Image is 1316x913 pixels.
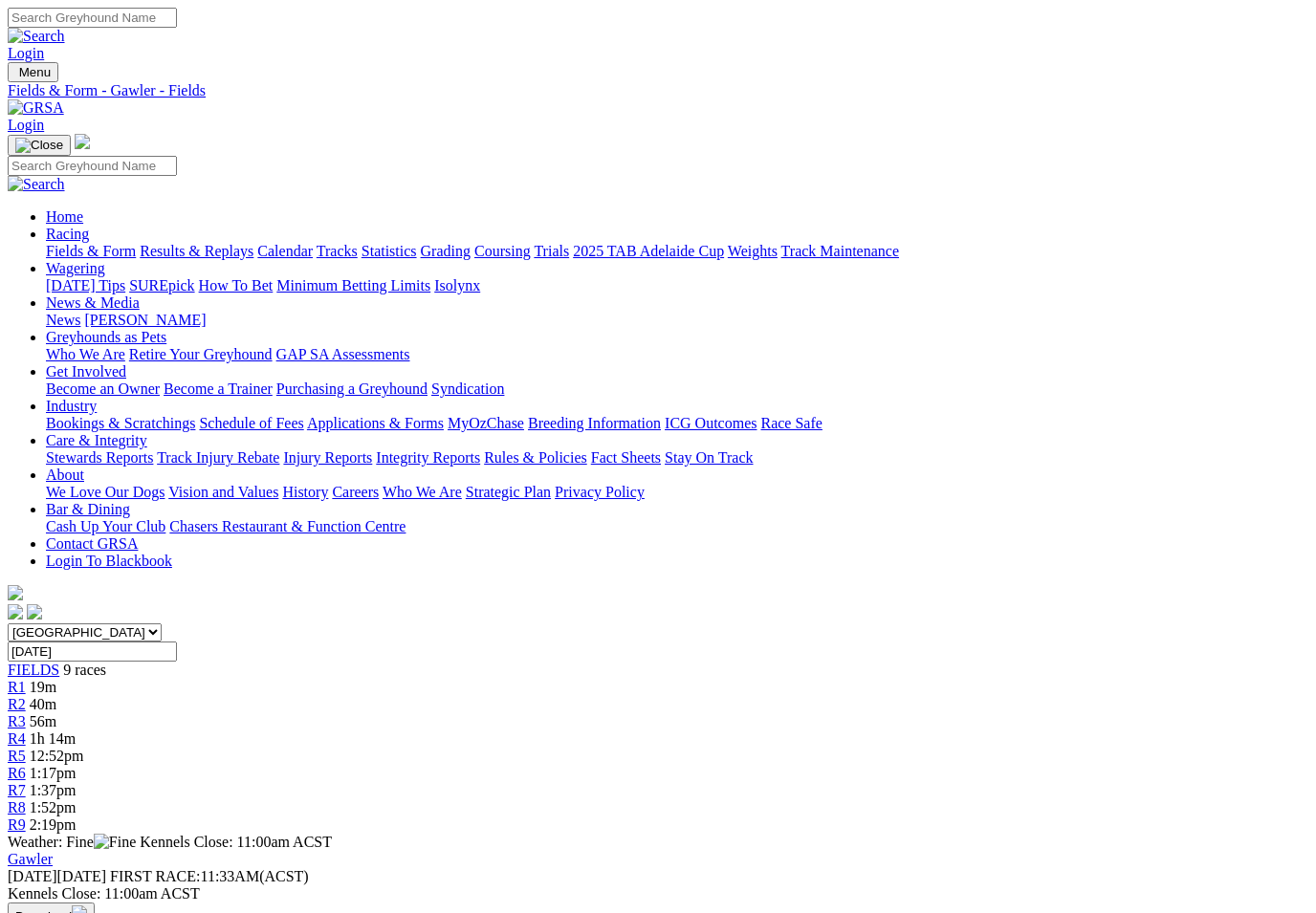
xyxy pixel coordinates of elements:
[75,134,90,149] img: logo-grsa-white.png
[8,868,106,884] span: [DATE]
[46,415,195,431] a: Bookings & Scratchings
[362,243,417,259] a: Statistics
[276,380,428,397] a: Purchasing a Greyhound
[573,243,724,259] a: 2025 TAB Adelaide Cup
[46,449,153,466] a: Stewards Reports
[8,641,177,662] input: Select date
[8,834,140,850] span: Weather: Fine
[8,696,26,712] a: R2
[534,243,569,259] a: Trials
[8,885,1308,902] div: Kennels Close: 11:00am ACST
[46,277,125,293] a: [DATE] Tips
[46,329,166,345] a: Greyhounds as Pets
[46,363,126,380] a: Get Involved
[46,484,1308,501] div: About
[46,294,140,311] a: News & Media
[8,730,26,747] span: R4
[15,138,63,153] img: Close
[466,484,551,500] a: Strategic Plan
[8,8,177,28] input: Search
[434,277,480,293] a: Isolynx
[8,585,23,600] img: logo-grsa-white.png
[46,432,147,448] a: Care & Integrity
[276,277,430,293] a: Minimum Betting Limits
[421,243,471,259] a: Grading
[46,346,1308,363] div: Greyhounds as Pets
[46,243,1308,260] div: Racing
[27,604,42,620] img: twitter.svg
[19,65,51,79] span: Menu
[46,501,130,517] a: Bar & Dining
[140,834,332,850] span: Kennels Close: 11:00am ACST
[168,484,278,500] a: Vision and Values
[8,816,26,833] a: R9
[8,765,26,781] a: R6
[30,679,56,695] span: 19m
[157,449,279,466] a: Track Injury Rebate
[46,484,164,500] a: We Love Our Dogs
[555,484,645,500] a: Privacy Policy
[276,346,410,362] a: GAP SA Assessments
[332,484,379,500] a: Careers
[46,553,172,569] a: Login To Blackbook
[199,277,274,293] a: How To Bet
[282,484,328,500] a: History
[46,346,125,362] a: Who We Are
[8,117,44,133] a: Login
[46,226,89,242] a: Racing
[30,816,77,833] span: 2:19pm
[8,135,71,156] button: Toggle navigation
[257,243,313,259] a: Calendar
[484,449,587,466] a: Rules & Policies
[8,679,26,695] a: R1
[140,243,253,259] a: Results & Replays
[431,380,504,397] a: Syndication
[46,449,1308,467] div: Care & Integrity
[307,415,444,431] a: Applications & Forms
[8,713,26,729] a: R3
[46,535,138,552] a: Contact GRSA
[46,415,1308,432] div: Industry
[8,662,59,678] a: FIELDS
[164,380,273,397] a: Become a Trainer
[30,782,77,798] span: 1:37pm
[8,748,26,764] a: R5
[474,243,531,259] a: Coursing
[30,748,84,764] span: 12:52pm
[110,868,200,884] span: FIRST RACE:
[46,398,97,414] a: Industry
[528,415,661,431] a: Breeding Information
[46,518,165,534] a: Cash Up Your Club
[317,243,358,259] a: Tracks
[30,799,77,815] span: 1:52pm
[46,208,83,225] a: Home
[46,312,1308,329] div: News & Media
[46,380,1308,398] div: Get Involved
[8,851,53,867] a: Gawler
[8,45,44,61] a: Login
[199,415,303,431] a: Schedule of Fees
[169,518,406,534] a: Chasers Restaurant & Function Centre
[8,62,58,82] button: Toggle navigation
[129,277,194,293] a: SUREpick
[283,449,372,466] a: Injury Reports
[8,799,26,815] a: R8
[8,82,1308,99] a: Fields & Form - Gawler - Fields
[30,730,76,747] span: 1h 14m
[8,156,177,176] input: Search
[8,782,26,798] a: R7
[129,346,273,362] a: Retire Your Greyhound
[8,604,23,620] img: facebook.svg
[63,662,106,678] span: 9 races
[591,449,661,466] a: Fact Sheets
[46,380,160,397] a: Become an Owner
[46,518,1308,535] div: Bar & Dining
